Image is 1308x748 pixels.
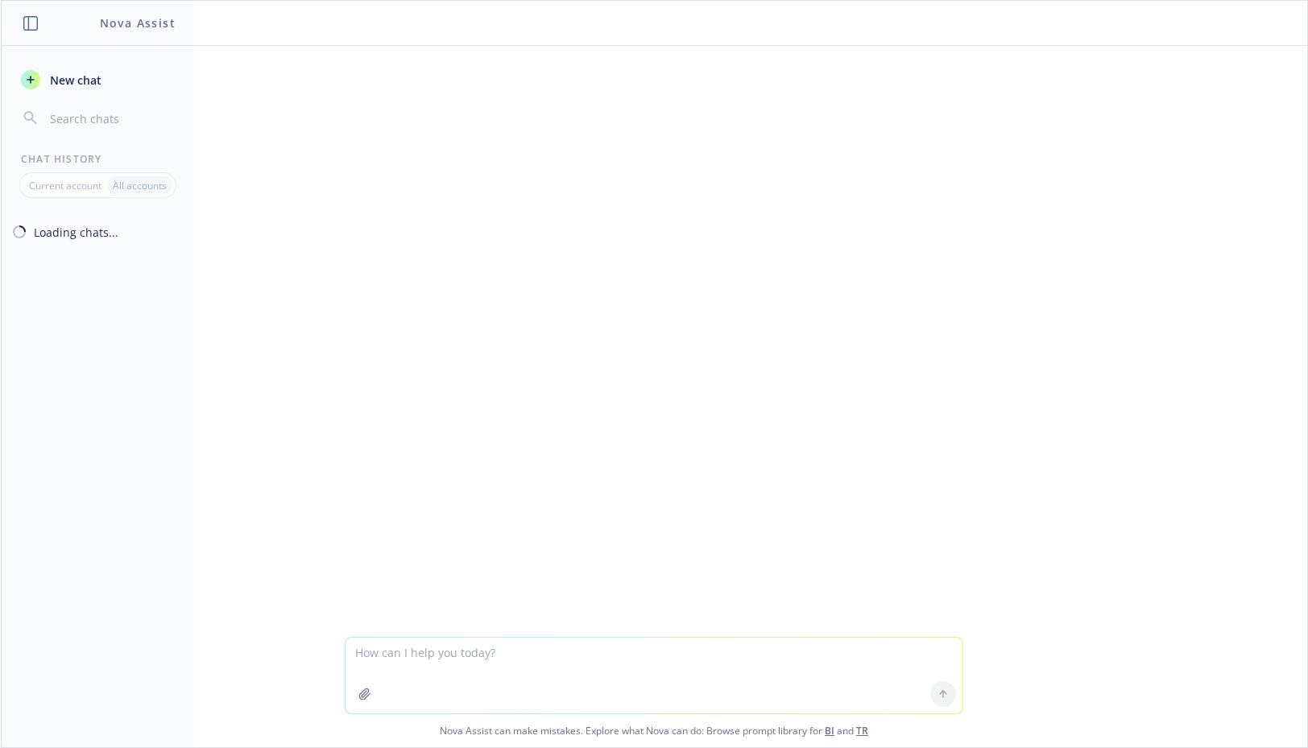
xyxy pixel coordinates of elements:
[2,217,194,246] button: Loading chats...
[47,107,175,130] input: Search chats
[47,72,101,89] span: New chat
[2,152,194,166] div: Chat History
[100,14,176,31] h1: Nova Assist
[14,65,181,94] button: New chat
[113,179,167,192] p: All accounts
[7,714,1301,747] span: Nova Assist can make mistakes. Explore what Nova can do: Browse prompt library for and
[29,179,101,192] p: Current account
[825,724,834,738] a: BI
[856,724,868,738] a: TR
